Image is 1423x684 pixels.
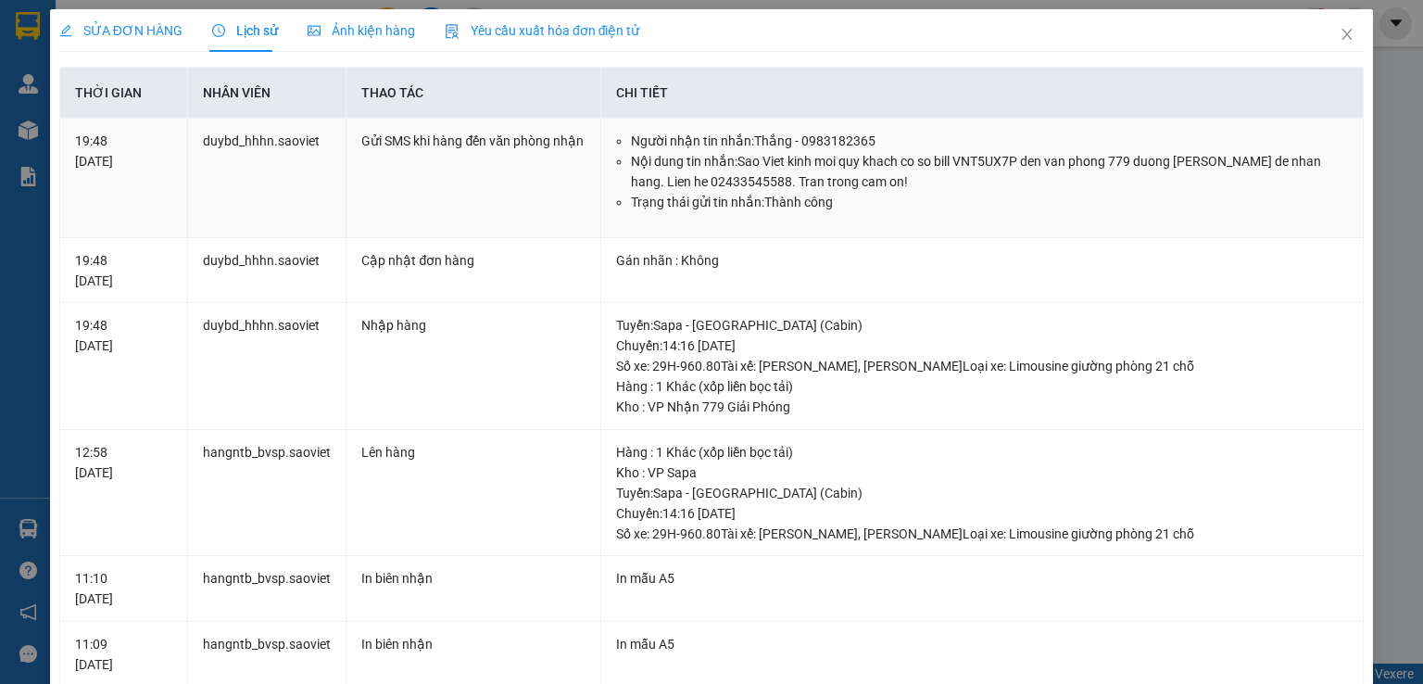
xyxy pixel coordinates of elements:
div: 19:48 [DATE] [75,131,173,171]
div: Hàng : 1 Khác (xốp liền bọc tải) [616,376,1348,397]
span: close [1340,27,1354,42]
div: 19:48 [DATE] [75,250,173,291]
td: duybd_hhhn.saoviet [188,119,346,238]
div: Tuyến : Sapa - [GEOGRAPHIC_DATA] (Cabin) Chuyến: 14:16 [DATE] Số xe: 29H-960.80 Tài xế: [PERSON_N... [616,315,1348,376]
div: In mẫu A5 [616,568,1348,589]
div: In biên nhận [361,568,586,589]
td: hangntb_bvsp.saoviet [188,556,346,622]
div: Kho : VP Sapa [616,462,1348,483]
td: duybd_hhhn.saoviet [188,303,346,430]
th: Nhân viên [188,68,346,119]
div: 11:09 [DATE] [75,634,173,675]
td: duybd_hhhn.saoviet [188,238,346,304]
div: 19:48 [DATE] [75,315,173,356]
span: edit [59,24,72,37]
span: picture [308,24,321,37]
span: Yêu cầu xuất hóa đơn điện tử [445,23,640,38]
div: 12:58 [DATE] [75,442,173,483]
span: Ảnh kiện hàng [308,23,415,38]
div: In mẫu A5 [616,634,1348,654]
img: icon [445,24,460,39]
th: Chi tiết [601,68,1364,119]
div: Gửi SMS khi hàng đến văn phòng nhận [361,131,586,151]
span: SỬA ĐƠN HÀNG [59,23,183,38]
div: Tuyến : Sapa - [GEOGRAPHIC_DATA] (Cabin) Chuyến: 14:16 [DATE] Số xe: 29H-960.80 Tài xế: [PERSON_N... [616,483,1348,544]
div: Hàng : 1 Khác (xốp liền bọc tải) [616,442,1348,462]
div: Kho : VP Nhận 779 Giải Phóng [616,397,1348,417]
button: Close [1321,9,1373,61]
div: In biên nhận [361,634,586,654]
div: 11:10 [DATE] [75,568,173,609]
th: Thao tác [346,68,601,119]
th: Thời gian [60,68,189,119]
div: Lên hàng [361,442,586,462]
li: Nội dung tin nhắn: Sao Viet kinh moi quy khach co so bill VNT5UX7P den van phong 779 duong [PERSO... [631,151,1348,192]
li: Người nhận tin nhắn: Thắng - 0983182365 [631,131,1348,151]
td: hangntb_bvsp.saoviet [188,430,346,557]
div: Nhập hàng [361,315,586,336]
span: Lịch sử [212,23,278,38]
div: Gán nhãn : Không [616,250,1348,271]
span: clock-circle [212,24,225,37]
div: Cập nhật đơn hàng [361,250,586,271]
li: Trạng thái gửi tin nhắn: Thành công [631,192,1348,212]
